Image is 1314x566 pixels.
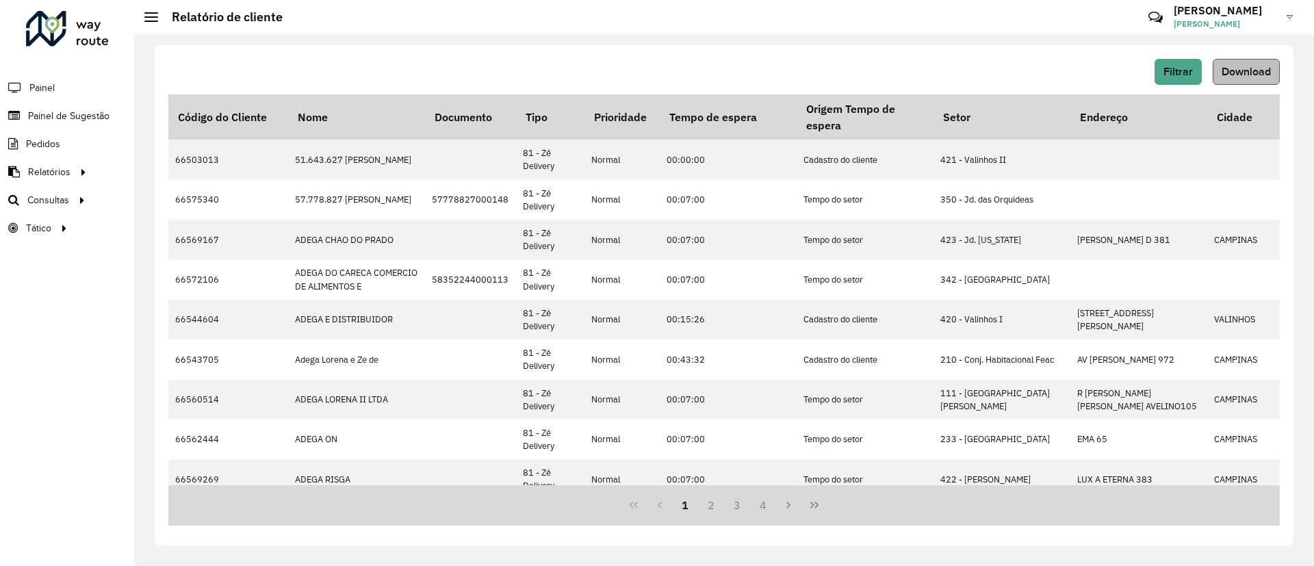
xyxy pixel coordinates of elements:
[288,94,425,140] th: Nome
[750,492,776,518] button: 4
[797,420,933,459] td: Tempo do setor
[584,140,660,179] td: Normal
[660,220,797,259] td: 00:07:00
[158,10,283,25] h2: Relatório de cliente
[516,420,584,459] td: 81 - Zé Delivery
[1070,420,1207,459] td: EMA 65
[660,459,797,499] td: 00:07:00
[168,94,288,140] th: Código do Cliente
[1070,220,1207,259] td: [PERSON_NAME] D 381
[516,339,584,379] td: 81 - Zé Delivery
[933,94,1070,140] th: Setor
[801,492,827,518] button: Last Page
[516,259,584,299] td: 81 - Zé Delivery
[584,220,660,259] td: Normal
[660,300,797,339] td: 00:15:26
[27,193,69,207] span: Consultas
[425,259,516,299] td: 58352244000113
[1213,59,1280,85] button: Download
[288,220,425,259] td: ADEGA CHAO DO PRADO
[168,300,288,339] td: 66544604
[516,220,584,259] td: 81 - Zé Delivery
[584,380,660,420] td: Normal
[1070,459,1207,499] td: LUX A ETERNA 383
[168,380,288,420] td: 66560514
[29,81,55,95] span: Painel
[516,94,584,140] th: Tipo
[1163,66,1193,77] span: Filtrar
[660,380,797,420] td: 00:07:00
[288,459,425,499] td: ADEGA RISGA
[28,165,70,179] span: Relatórios
[797,300,933,339] td: Cadastro do cliente
[584,459,660,499] td: Normal
[584,94,660,140] th: Prioridade
[168,140,288,179] td: 66503013
[1174,4,1276,17] h3: [PERSON_NAME]
[797,180,933,220] td: Tempo do setor
[660,180,797,220] td: 00:07:00
[660,94,797,140] th: Tempo de espera
[933,220,1070,259] td: 423 - Jd. [US_STATE]
[168,459,288,499] td: 66569269
[933,259,1070,299] td: 342 - [GEOGRAPHIC_DATA]
[660,420,797,459] td: 00:07:00
[288,300,425,339] td: ADEGA E DISTRIBUIDOR
[698,492,724,518] button: 2
[797,259,933,299] td: Tempo do setor
[168,420,288,459] td: 66562444
[673,492,699,518] button: 1
[288,180,425,220] td: 57.778.827 [PERSON_NAME]
[584,180,660,220] td: Normal
[516,380,584,420] td: 81 - Zé Delivery
[516,140,584,179] td: 81 - Zé Delivery
[1070,380,1207,420] td: R [PERSON_NAME] [PERSON_NAME] AVELINO105
[288,140,425,179] td: 51.643.627 [PERSON_NAME]
[168,180,288,220] td: 66575340
[660,259,797,299] td: 00:07:00
[1174,18,1276,30] span: [PERSON_NAME]
[933,339,1070,379] td: 210 - Conj. Habitacional Feac
[797,220,933,259] td: Tempo do setor
[797,380,933,420] td: Tempo do setor
[933,180,1070,220] td: 350 - Jd. das Orquideas
[933,300,1070,339] td: 420 - Valinhos I
[660,339,797,379] td: 00:43:32
[797,339,933,379] td: Cadastro do cliente
[933,420,1070,459] td: 233 - [GEOGRAPHIC_DATA]
[660,140,797,179] td: 00:00:00
[724,492,750,518] button: 3
[1141,3,1170,32] a: Contato Rápido
[516,459,584,499] td: 81 - Zé Delivery
[168,259,288,299] td: 66572106
[425,180,516,220] td: 57778827000148
[425,94,516,140] th: Documento
[516,180,584,220] td: 81 - Zé Delivery
[933,140,1070,179] td: 421 - Valinhos II
[775,492,801,518] button: Next Page
[168,220,288,259] td: 66569167
[516,300,584,339] td: 81 - Zé Delivery
[1070,94,1207,140] th: Endereço
[584,259,660,299] td: Normal
[797,459,933,499] td: Tempo do setor
[288,339,425,379] td: Adega Lorena e Ze de
[288,259,425,299] td: ADEGA DO CARECA COMERCIO DE ALIMENTOS E
[584,420,660,459] td: Normal
[1222,66,1271,77] span: Download
[1070,339,1207,379] td: AV [PERSON_NAME] 972
[1155,59,1202,85] button: Filtrar
[933,459,1070,499] td: 422 - [PERSON_NAME]
[584,300,660,339] td: Normal
[288,380,425,420] td: ADEGA LORENA II LTDA
[797,140,933,179] td: Cadastro do cliente
[797,94,933,140] th: Origem Tempo de espera
[1070,300,1207,339] td: [STREET_ADDRESS][PERSON_NAME]
[933,380,1070,420] td: 111 - [GEOGRAPHIC_DATA][PERSON_NAME]
[168,339,288,379] td: 66543705
[584,339,660,379] td: Normal
[28,109,109,123] span: Painel de Sugestão
[288,420,425,459] td: ADEGA ON
[26,137,60,151] span: Pedidos
[26,221,51,235] span: Tático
